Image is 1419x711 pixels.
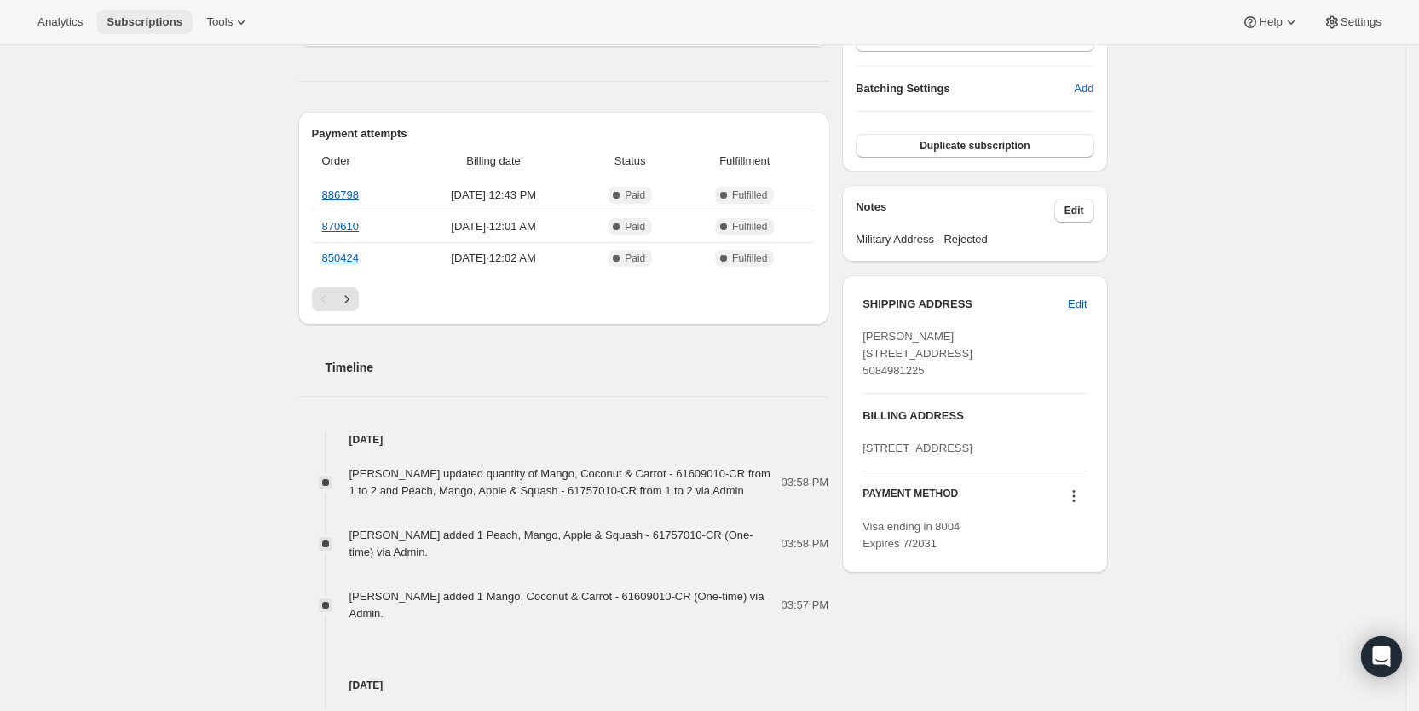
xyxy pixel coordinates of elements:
h3: PAYMENT METHOD [862,487,958,510]
span: Help [1259,15,1282,29]
span: Duplicate subscription [920,139,1030,153]
span: [DATE] · 12:43 PM [412,187,575,204]
th: Order [312,142,407,180]
span: Fulfilled [732,188,767,202]
span: [DATE] · 12:01 AM [412,218,575,235]
span: Military Address - Rejected [856,231,1093,248]
h3: Notes [856,199,1054,223]
span: Billing date [412,153,575,170]
a: 870610 [322,220,359,233]
button: Add [1064,75,1104,102]
button: Help [1232,10,1309,34]
span: [PERSON_NAME] updated quantity of Mango, Coconut & Carrot - 61609010-CR from 1 to 2 and Peach, Ma... [349,467,770,497]
span: Fulfillment [684,153,805,170]
h2: Payment attempts [312,125,816,142]
button: Next [335,287,359,311]
span: Analytics [37,15,83,29]
button: Subscriptions [96,10,193,34]
a: 886798 [322,188,359,201]
span: Fulfilled [732,220,767,234]
span: 03:57 PM [782,597,829,614]
span: Subscriptions [107,15,182,29]
span: Settings [1341,15,1382,29]
button: Duplicate subscription [856,134,1093,158]
span: Paid [625,188,645,202]
a: 850424 [322,251,359,264]
span: [PERSON_NAME] added 1 Peach, Mango, Apple & Squash - 61757010-CR (One-time) via Admin. [349,529,753,558]
span: Paid [625,251,645,265]
h4: [DATE] [298,677,829,694]
h2: Timeline [326,359,829,376]
span: Edit [1068,296,1087,313]
span: Add [1074,80,1093,97]
span: [STREET_ADDRESS] [862,442,972,454]
button: Tools [196,10,260,34]
h3: SHIPPING ADDRESS [862,296,1068,313]
h3: BILLING ADDRESS [862,408,1087,425]
span: Status [585,153,674,170]
span: 03:58 PM [782,474,829,491]
button: Settings [1313,10,1392,34]
span: Fulfilled [732,251,767,265]
span: Edit [1064,204,1084,217]
nav: Pagination [312,287,816,311]
span: [PERSON_NAME] [STREET_ADDRESS] 5084981225 [862,330,972,377]
span: 03:58 PM [782,535,829,552]
h4: [DATE] [298,431,829,448]
span: Paid [625,220,645,234]
button: Edit [1054,199,1094,223]
span: Visa ending in 8004 Expires 7/2031 [862,520,960,550]
div: Open Intercom Messenger [1361,636,1402,677]
span: [DATE] · 12:02 AM [412,250,575,267]
button: Analytics [27,10,93,34]
h6: Batching Settings [856,80,1074,97]
span: Tools [206,15,233,29]
span: [PERSON_NAME] added 1 Mango, Coconut & Carrot - 61609010-CR (One-time) via Admin. [349,590,764,620]
button: Edit [1058,291,1097,318]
